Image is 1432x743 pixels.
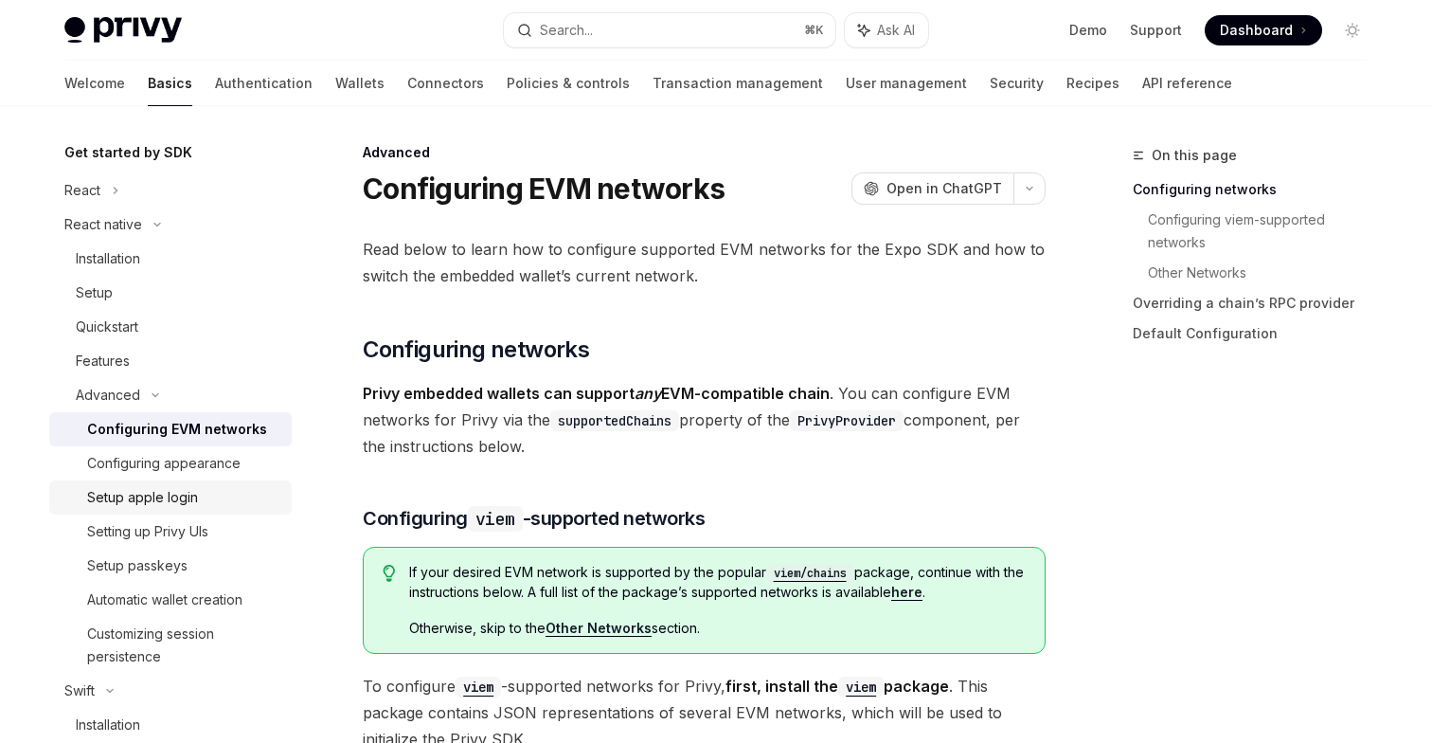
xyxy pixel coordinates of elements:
a: Connectors [407,61,484,106]
button: Open in ChatGPT [851,172,1013,205]
div: Automatic wallet creation [87,589,242,611]
div: React native [64,213,142,236]
a: Basics [148,61,192,106]
button: Toggle dark mode [1337,15,1368,45]
span: Ask AI [877,21,915,40]
a: Setup [49,276,292,310]
a: Configuring viem-supported networks [1148,205,1383,258]
code: viem/chains [766,564,854,583]
div: Setup [76,281,113,304]
div: React [64,179,100,202]
a: Demo [1069,21,1107,40]
span: Open in ChatGPT [886,179,1002,198]
div: Configuring EVM networks [87,418,267,441]
a: API reference [1142,61,1232,106]
a: Configuring EVM networks [49,412,292,446]
span: Configuring networks [363,335,589,365]
strong: first, install the package [725,677,949,696]
svg: Tip [383,565,396,582]
a: Setup apple login [49,480,292,515]
a: Support [1130,21,1182,40]
a: Wallets [335,61,385,106]
a: Default Configuration [1133,318,1383,349]
a: Other Networks [546,620,652,637]
div: Setup apple login [87,486,198,509]
a: Recipes [1066,61,1119,106]
h1: Configuring EVM networks [363,172,725,206]
div: Customizing session persistence [87,623,280,668]
div: Search... [540,19,593,42]
span: Configuring -supported networks [363,505,705,532]
a: viem [456,677,501,696]
button: Ask AI [845,13,928,47]
span: Dashboard [1220,21,1293,40]
div: Features [76,350,130,372]
div: Configuring appearance [87,452,241,475]
a: Transaction management [653,61,823,106]
div: Swift [64,680,95,702]
code: PrivyProvider [790,410,904,431]
a: Installation [49,708,292,742]
a: Customizing session persistence [49,617,292,674]
img: light logo [64,17,182,44]
code: viem [456,677,501,698]
span: Read below to learn how to configure supported EVM networks for the Expo SDK and how to switch th... [363,236,1046,289]
button: Search...⌘K [504,13,835,47]
a: Configuring networks [1133,174,1383,205]
a: Welcome [64,61,125,106]
div: Installation [76,247,140,270]
span: Otherwise, skip to the section. [409,619,1026,638]
a: Other Networks [1148,258,1383,288]
a: viem/chains [766,564,854,580]
span: On this page [1152,144,1237,167]
div: Installation [76,714,140,736]
strong: Other Networks [546,620,652,636]
a: Setup passkeys [49,549,292,583]
a: viem [838,677,884,696]
em: any [635,384,661,403]
a: User management [846,61,967,106]
a: Installation [49,242,292,276]
div: Quickstart [76,316,138,338]
a: Configuring appearance [49,446,292,480]
code: supportedChains [550,410,679,431]
a: Setting up Privy UIs [49,515,292,549]
code: viem [838,677,884,698]
span: ⌘ K [804,23,824,38]
div: Advanced [363,143,1046,162]
a: Quickstart [49,310,292,344]
div: Setting up Privy UIs [87,520,208,543]
span: If your desired EVM network is supported by the popular package, continue with the instructions b... [409,563,1026,602]
a: Authentication [215,61,313,106]
a: here [891,584,922,601]
code: viem [468,506,523,532]
div: Setup passkeys [87,554,188,577]
a: Automatic wallet creation [49,583,292,617]
a: Overriding a chain’s RPC provider [1133,288,1383,318]
a: Dashboard [1205,15,1322,45]
div: Advanced [76,384,140,407]
strong: Privy embedded wallets can support EVM-compatible chain [363,384,830,403]
span: . You can configure EVM networks for Privy via the property of the component, per the instruction... [363,380,1046,460]
a: Features [49,344,292,378]
h5: Get started by SDK [64,141,192,164]
a: Security [990,61,1044,106]
a: Policies & controls [507,61,630,106]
